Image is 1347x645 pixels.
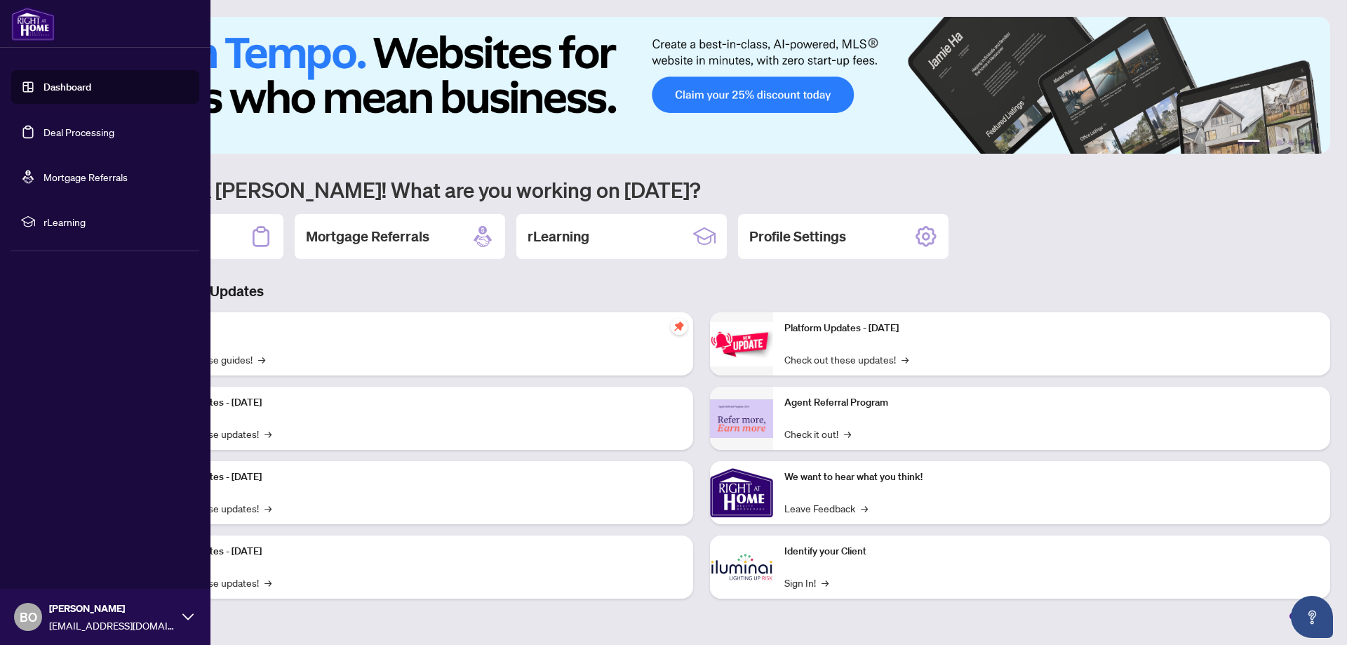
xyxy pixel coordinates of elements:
[43,214,189,230] span: rLearning
[73,176,1330,203] h1: Welcome back [PERSON_NAME]! What are you working on [DATE]?
[710,322,773,366] img: Platform Updates - June 23, 2025
[710,536,773,599] img: Identify your Client
[710,461,773,524] img: We want to hear what you think!
[11,7,55,41] img: logo
[784,544,1319,559] p: Identify your Client
[147,395,682,411] p: Platform Updates - [DATE]
[1299,140,1305,145] button: 5
[784,352,909,367] a: Check out these updates!→
[147,544,682,559] p: Platform Updates - [DATE]
[844,426,851,441] span: →
[43,126,114,138] a: Deal Processing
[147,470,682,485] p: Platform Updates - [DATE]
[1277,140,1282,145] button: 3
[784,395,1319,411] p: Agent Referral Program
[1288,140,1294,145] button: 4
[671,318,688,335] span: pushpin
[20,607,37,627] span: BO
[1238,140,1260,145] button: 1
[264,500,272,516] span: →
[784,470,1319,485] p: We want to hear what you think!
[43,81,91,93] a: Dashboard
[264,426,272,441] span: →
[784,426,851,441] a: Check it out!→
[43,171,128,183] a: Mortgage Referrals
[49,601,175,616] span: [PERSON_NAME]
[258,352,265,367] span: →
[710,399,773,438] img: Agent Referral Program
[306,227,429,246] h2: Mortgage Referrals
[528,227,589,246] h2: rLearning
[902,352,909,367] span: →
[73,281,1330,301] h3: Brokerage & Industry Updates
[861,500,868,516] span: →
[49,618,175,633] span: [EMAIL_ADDRESS][DOMAIN_NAME]
[784,500,868,516] a: Leave Feedback→
[784,575,829,590] a: Sign In!→
[147,321,682,336] p: Self-Help
[1266,140,1271,145] button: 2
[749,227,846,246] h2: Profile Settings
[1291,596,1333,638] button: Open asap
[784,321,1319,336] p: Platform Updates - [DATE]
[822,575,829,590] span: →
[1311,140,1316,145] button: 6
[264,575,272,590] span: →
[73,17,1330,154] img: Slide 0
